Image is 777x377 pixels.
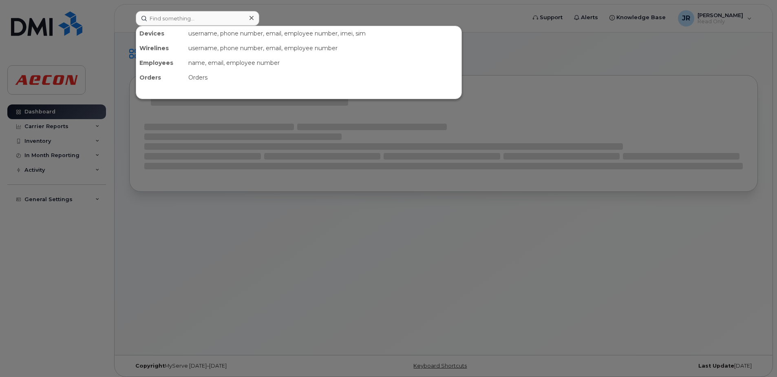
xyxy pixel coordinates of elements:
[136,26,185,41] div: Devices
[185,41,461,55] div: username, phone number, email, employee number
[185,70,461,85] div: Orders
[136,70,185,85] div: Orders
[136,55,185,70] div: Employees
[185,55,461,70] div: name, email, employee number
[185,26,461,41] div: username, phone number, email, employee number, imei, sim
[136,41,185,55] div: Wirelines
